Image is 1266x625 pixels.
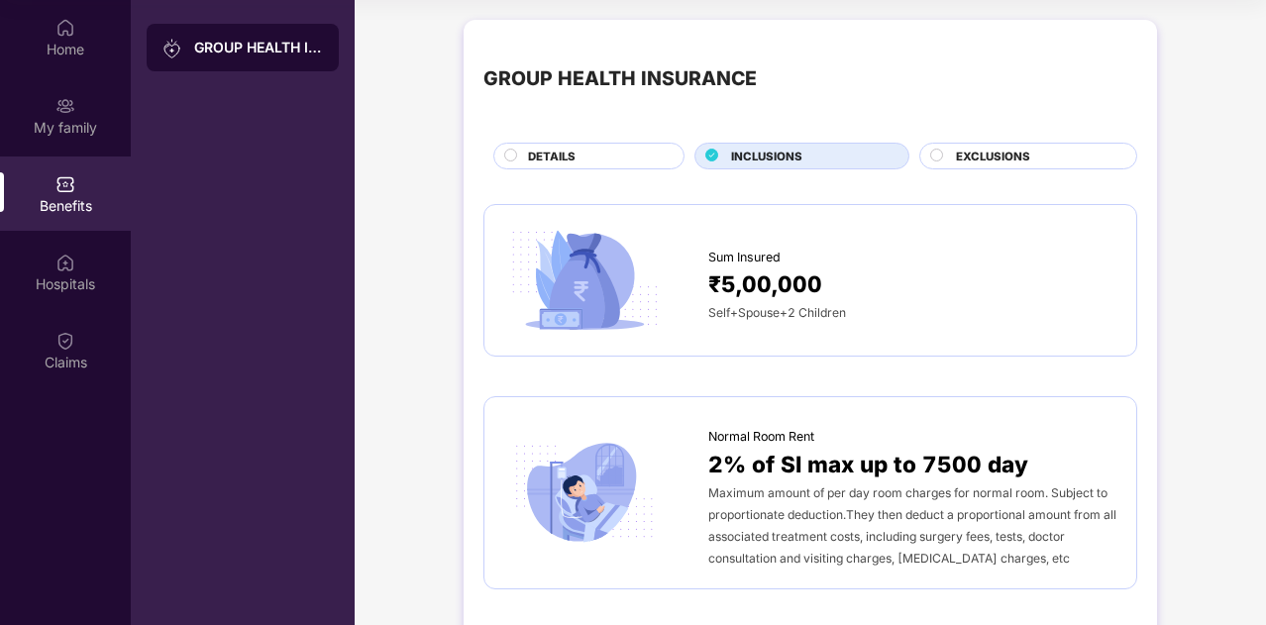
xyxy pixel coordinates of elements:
img: svg+xml;base64,PHN2ZyBpZD0iQmVuZWZpdHMiIHhtbG5zPSJodHRwOi8vd3d3LnczLm9yZy8yMDAwL3N2ZyIgd2lkdGg9Ij... [55,174,75,194]
span: EXCLUSIONS [956,148,1030,165]
span: Sum Insured [708,248,781,267]
img: svg+xml;base64,PHN2ZyBpZD0iSG9zcGl0YWxzIiB4bWxucz0iaHR0cDovL3d3dy53My5vcmcvMjAwMC9zdmciIHdpZHRoPS... [55,253,75,272]
img: icon [504,225,665,337]
img: svg+xml;base64,PHN2ZyBpZD0iSG9tZSIgeG1sbnM9Imh0dHA6Ly93d3cudzMub3JnLzIwMDAvc3ZnIiB3aWR0aD0iMjAiIG... [55,18,75,38]
div: GROUP HEALTH INSURANCE [483,63,757,94]
img: svg+xml;base64,PHN2ZyB3aWR0aD0iMjAiIGhlaWdodD0iMjAiIHZpZXdCb3g9IjAgMCAyMCAyMCIgZmlsbD0ibm9uZSIgeG... [162,39,182,58]
span: INCLUSIONS [731,148,802,165]
span: Maximum amount of per day room charges for normal room. Subject to proportionate deduction.They t... [708,485,1116,566]
img: svg+xml;base64,PHN2ZyBpZD0iQ2xhaW0iIHhtbG5zPSJodHRwOi8vd3d3LnczLm9yZy8yMDAwL3N2ZyIgd2lkdGg9IjIwIi... [55,331,75,351]
span: DETAILS [528,148,576,165]
div: GROUP HEALTH INSURANCE [194,38,323,57]
span: 2% of SI max up to 7500 day [708,447,1028,481]
img: svg+xml;base64,PHN2ZyB3aWR0aD0iMjAiIGhlaWdodD0iMjAiIHZpZXdCb3g9IjAgMCAyMCAyMCIgZmlsbD0ibm9uZSIgeG... [55,96,75,116]
span: Self+Spouse+2 Children [708,305,846,320]
span: Normal Room Rent [708,427,814,447]
img: icon [504,437,665,549]
span: ₹5,00,000 [708,266,822,301]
